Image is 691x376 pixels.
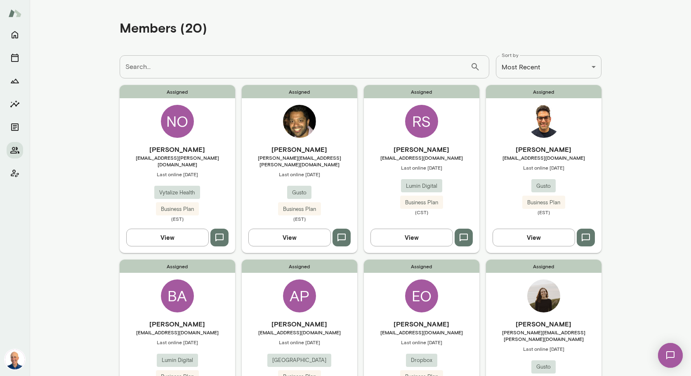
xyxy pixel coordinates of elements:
span: Last online [DATE] [364,164,479,171]
span: [EMAIL_ADDRESS][DOMAIN_NAME] [120,329,235,336]
span: Last online [DATE] [242,339,357,345]
span: Last online [DATE] [364,339,479,345]
span: (CST) [364,209,479,215]
span: Assigned [364,260,479,273]
span: Gusto [287,189,311,197]
h6: [PERSON_NAME] [120,319,235,329]
span: [EMAIL_ADDRESS][DOMAIN_NAME] [242,329,357,336]
span: [EMAIL_ADDRESS][DOMAIN_NAME] [364,154,479,161]
button: Client app [7,165,23,182]
span: [GEOGRAPHIC_DATA] [267,356,331,364]
span: Last online [DATE] [486,345,601,352]
h6: [PERSON_NAME] [364,319,479,329]
span: Assigned [486,260,601,273]
button: View [126,229,209,246]
span: [EMAIL_ADDRESS][PERSON_NAME][DOMAIN_NAME] [120,154,235,168]
span: Business Plan [400,199,443,207]
span: Dropbox [406,356,437,364]
span: Assigned [242,85,357,98]
h6: [PERSON_NAME] [364,144,479,154]
span: Assigned [486,85,601,98]
span: [PERSON_NAME][EMAIL_ADDRESS][PERSON_NAME][DOMAIN_NAME] [486,329,601,342]
button: Sessions [7,50,23,66]
h4: Members (20) [120,20,207,35]
div: EO [405,279,438,312]
span: Assigned [242,260,357,273]
img: Mark Lazen [5,350,25,369]
span: [PERSON_NAME][EMAIL_ADDRESS][PERSON_NAME][DOMAIN_NAME] [242,154,357,168]
img: Sarah Jacobson [527,279,560,312]
span: Last online [DATE] [242,171,357,177]
img: Mento [8,5,21,21]
div: NO [161,105,194,138]
img: Keith Barrett [283,105,316,138]
span: (EST) [120,215,235,222]
button: Insights [7,96,23,112]
span: Business Plan [522,199,565,207]
span: Assigned [120,85,235,98]
button: View [248,229,331,246]
span: Business Plan [278,205,321,213]
button: View [370,229,453,246]
button: Growth Plan [7,73,23,89]
span: Business Plan [156,205,199,213]
span: Gusto [531,182,556,190]
div: Most Recent [496,55,601,78]
span: Lumin Digital [157,356,198,364]
button: Members [7,142,23,158]
span: Assigned [364,85,479,98]
span: [EMAIL_ADDRESS][DOMAIN_NAME] [486,154,601,161]
div: BA [161,279,194,312]
label: Sort by [502,52,519,59]
span: Assigned [120,260,235,273]
span: Gusto [531,363,556,371]
span: Last online [DATE] [120,339,235,345]
span: (EST) [486,209,601,215]
button: Documents [7,119,23,135]
img: Aman Bhatia [527,105,560,138]
div: RS [405,105,438,138]
span: Lumin Digital [401,182,442,190]
h6: [PERSON_NAME] [486,144,601,154]
h6: [PERSON_NAME] [120,144,235,154]
button: Home [7,26,23,43]
h6: [PERSON_NAME] [486,319,601,329]
button: View [493,229,575,246]
h6: [PERSON_NAME] [242,144,357,154]
span: Vytalize Health [154,189,200,197]
span: [EMAIL_ADDRESS][DOMAIN_NAME] [364,329,479,336]
span: Last online [DATE] [486,164,601,171]
span: Last online [DATE] [120,171,235,177]
div: AP [283,279,316,312]
span: (EST) [242,215,357,222]
h6: [PERSON_NAME] [242,319,357,329]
